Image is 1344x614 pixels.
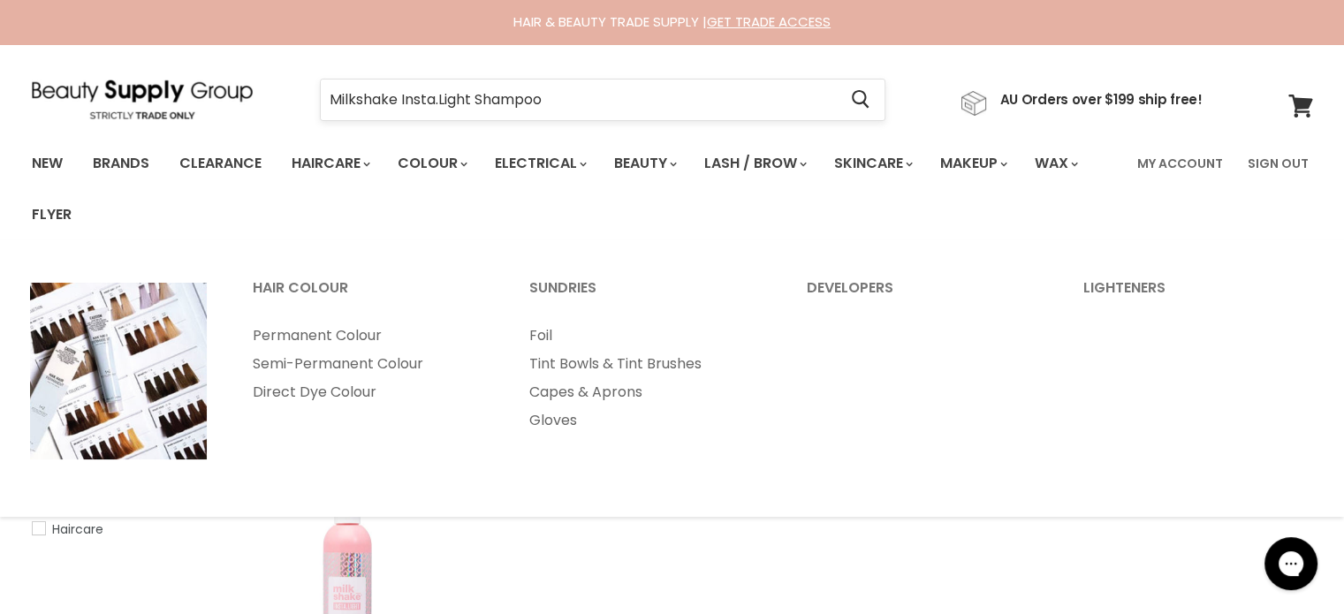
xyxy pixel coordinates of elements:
a: Capes & Aprons [507,378,781,406]
a: Electrical [482,145,597,182]
a: Foil [507,322,781,350]
a: Lash / Brow [691,145,817,182]
nav: Main [10,138,1335,240]
a: Permanent Colour [231,322,505,350]
a: Semi-Permanent Colour [231,350,505,378]
a: Haircare [278,145,381,182]
a: My Account [1127,145,1234,182]
a: Direct Dye Colour [231,378,505,406]
form: Product [320,79,885,121]
a: GET TRADE ACCESS [707,12,831,31]
div: HAIR & BEAUTY TRADE SUPPLY | [10,13,1335,31]
ul: Main menu [19,138,1127,240]
a: Sundries [507,274,781,318]
ul: Main menu [507,322,781,435]
a: Hair Colour [231,274,505,318]
a: Tint Bowls & Tint Brushes [507,350,781,378]
a: Haircare [32,519,195,539]
a: Clearance [166,145,275,182]
a: Wax [1021,145,1089,182]
a: Skincare [821,145,923,182]
a: New [19,145,76,182]
a: Beauty [601,145,687,182]
input: Search [321,80,838,120]
span: Haircare [52,520,103,538]
a: Brands [80,145,163,182]
a: Makeup [927,145,1018,182]
button: Search [838,80,885,120]
a: Colour [384,145,478,182]
a: Lighteners [1061,274,1335,318]
a: Developers [785,274,1059,318]
ul: Main menu [231,322,505,406]
a: Sign Out [1237,145,1319,182]
a: Flyer [19,196,85,233]
iframe: Gorgias live chat messenger [1256,531,1326,596]
a: Gloves [507,406,781,435]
